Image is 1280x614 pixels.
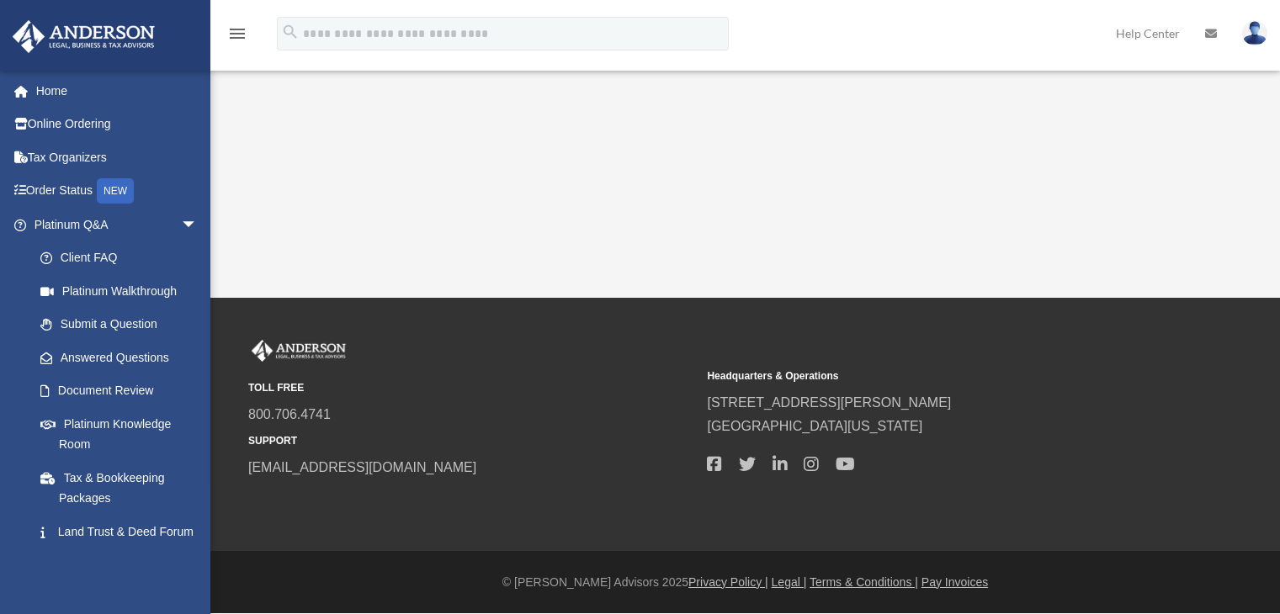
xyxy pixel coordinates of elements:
[24,461,223,515] a: Tax & Bookkeeping Packages
[181,208,215,242] span: arrow_drop_down
[24,515,223,548] a: Land Trust & Deed Forum
[1242,21,1267,45] img: User Pic
[281,23,300,41] i: search
[248,460,476,474] a: [EMAIL_ADDRESS][DOMAIN_NAME]
[227,29,247,44] a: menu
[24,274,223,308] a: Platinum Walkthrough
[12,74,223,108] a: Home
[24,548,223,582] a: Portal Feedback
[24,308,215,341] a: Submit a Question
[24,241,223,275] a: Client FAQ
[772,575,807,589] a: Legal |
[210,572,1280,593] div: © [PERSON_NAME] Advisors 2025
[248,432,695,450] small: SUPPORT
[8,20,160,53] img: Anderson Advisors Platinum Portal
[24,374,223,408] a: Document Review
[707,395,951,410] a: [STREET_ADDRESS][PERSON_NAME]
[248,379,695,397] small: TOLL FREE
[12,108,223,141] a: Online Ordering
[12,140,223,174] a: Tax Organizers
[810,575,918,589] a: Terms & Conditions |
[707,419,922,433] a: [GEOGRAPHIC_DATA][US_STATE]
[227,24,247,44] i: menu
[248,407,331,421] a: 800.706.4741
[97,178,134,204] div: NEW
[24,341,223,374] a: Answered Questions
[688,575,768,589] a: Privacy Policy |
[24,407,223,461] a: Platinum Knowledge Room
[12,208,223,241] a: Platinum Q&Aarrow_drop_down
[12,174,223,209] a: Order StatusNEW
[707,368,1154,385] small: Headquarters & Operations
[921,575,988,589] a: Pay Invoices
[248,340,349,362] img: Anderson Advisors Platinum Portal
